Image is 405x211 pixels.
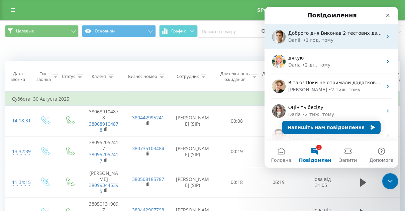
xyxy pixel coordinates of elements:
span: дякую [24,48,39,54]
div: Длительность разговора [262,71,292,82]
div: Дата звонка [5,71,30,82]
button: Допомога [100,134,134,161]
span: Реферальная программа [261,7,316,13]
div: • 2 тиж. тому [38,104,70,111]
span: Вітаю! Поки не отримали додаткових питань Обов'язково звертайтеся, якщо виникнуть питання! 😉 Бажа... [24,73,336,79]
img: Profile image for Daria [8,48,21,62]
td: [PERSON_NAME] (SIP) [169,136,216,167]
a: 380993445395 [89,182,119,194]
span: Головна [7,151,27,156]
div: Статус [62,74,75,79]
span: Повідомлення [34,151,73,156]
button: Напишіть нам повідомлення [18,114,116,127]
td: [PERSON_NAME] (SIP) [169,167,216,198]
div: • 2 тиж. тому [64,80,96,87]
div: Тип звонка [36,71,51,82]
td: 01:32 [258,106,300,136]
td: 00:08 [216,106,258,136]
div: • 2 тиж. тому [43,129,75,136]
span: Запити [75,151,92,156]
span: Оцініть бесіду [24,98,59,103]
div: Daniil [24,30,37,37]
a: 380442995241 [132,114,165,121]
div: • 2 дн. тому [38,55,66,62]
a: 380508185787 [132,176,165,182]
img: Profile image for Eugene [8,122,21,136]
td: 00:18 [216,167,258,198]
div: 13:32:39 [12,145,25,158]
img: Profile image for Daria [8,98,21,111]
a: 380952052417 [89,151,119,164]
div: Клиент [92,74,106,79]
div: Бизнес номер [128,74,157,79]
td: 380952052417 [82,136,126,167]
div: Длительность ожидания [220,71,250,82]
td: 380689104878 [82,106,126,136]
button: Целевые [5,25,79,37]
button: Запити [67,134,100,161]
div: Eugene [24,129,41,136]
a: 380689104878 [89,121,119,133]
button: Повідомлення [33,134,67,161]
td: [PERSON_NAME] (SIP) [169,106,216,136]
div: [PERSON_NAME] [24,80,63,87]
td: 01:12 [258,136,300,167]
td: Нова від 31.05 [300,167,343,198]
span: График [171,29,186,33]
div: 14:18:31 [12,114,25,127]
iframe: Intercom live chat [265,7,398,168]
div: Daria [24,55,36,62]
div: Daria [24,104,36,111]
div: Сотрудник [177,74,199,79]
img: Profile image for Volodymyr [8,73,21,86]
td: 00:19 [216,136,258,167]
button: Основной [82,25,156,37]
div: 11:34:15 [12,176,25,189]
span: Целевые [16,28,34,34]
iframe: Intercom live chat [382,173,398,189]
button: График [159,25,198,37]
span: Допомога [105,151,129,156]
div: • 1 год. тому [38,30,69,37]
td: 06:19 [258,167,300,198]
input: Поиск по номеру [198,26,269,38]
a: 380735103484 [132,145,165,151]
td: [PERSON_NAME] [82,167,126,198]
